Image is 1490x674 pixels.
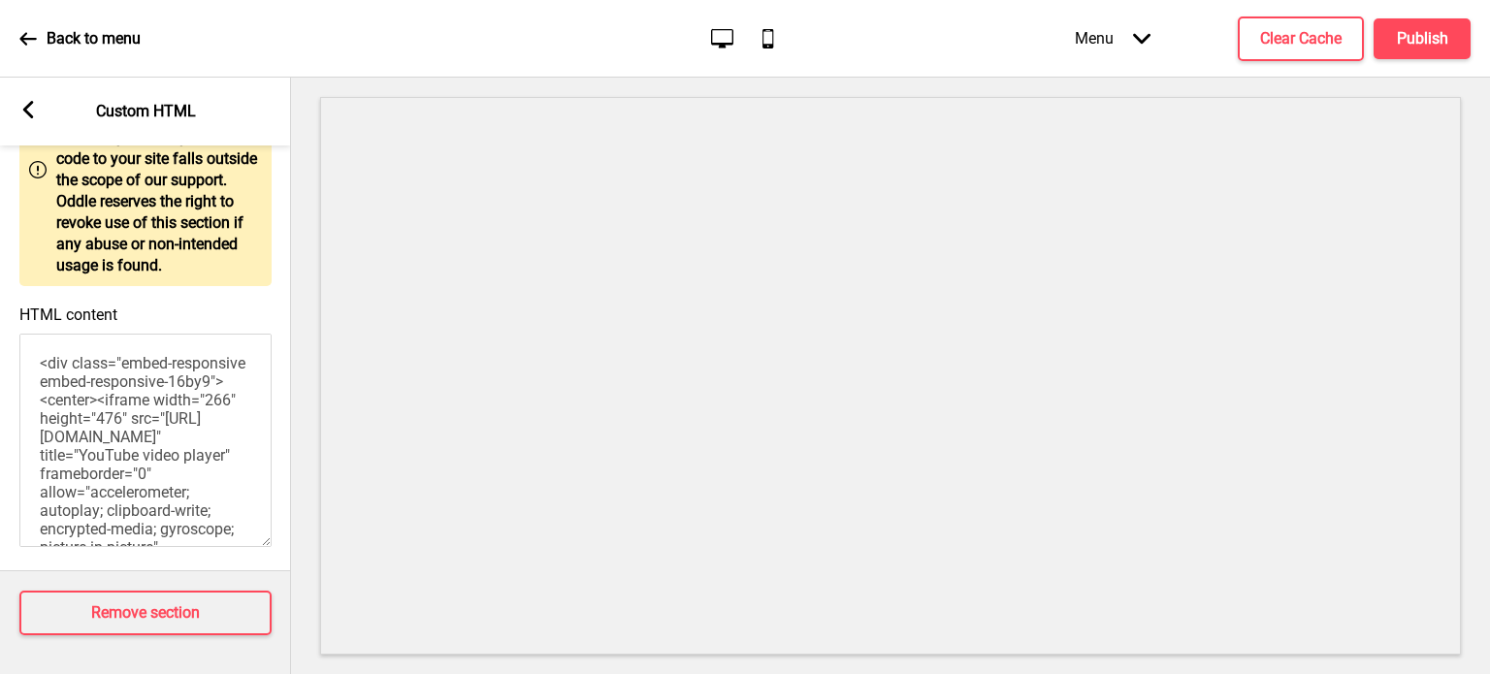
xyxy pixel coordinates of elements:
[19,13,141,65] a: Back to menu
[1260,28,1342,49] h4: Clear Cache
[19,305,117,324] label: HTML content
[19,334,272,547] textarea: <div class="embed-responsive embed-responsive-16by9"><center><iframe width="266" height="476" src...
[1055,10,1170,67] div: Menu
[1397,28,1448,49] h4: Publish
[96,101,196,122] p: Custom HTML
[47,28,141,49] p: Back to menu
[91,602,200,624] h4: Remove section
[1238,16,1364,61] button: Clear Cache
[1374,18,1471,59] button: Publish
[19,591,272,635] button: Remove section
[56,63,262,276] p: Note: Use of this section requires familiarity of web languages such as HTML and JavaScript. Addi...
